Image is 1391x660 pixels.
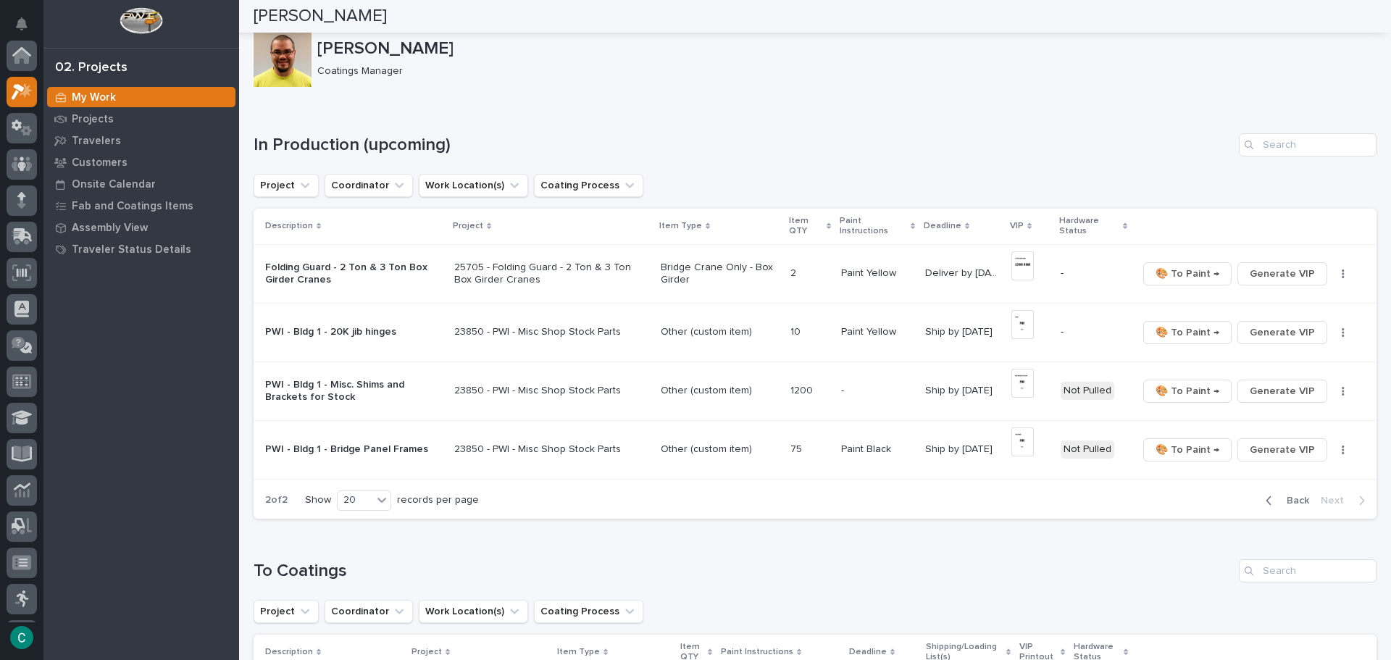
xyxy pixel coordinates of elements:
[1250,383,1315,400] span: Generate VIP
[1321,494,1353,507] span: Next
[790,382,816,397] p: 1200
[841,440,894,456] p: Paint Black
[254,483,299,518] p: 2 of 2
[72,222,148,235] p: Assembly View
[265,326,443,338] p: PWI - Bldg 1 - 20K jib hinges
[254,6,387,27] h2: [PERSON_NAME]
[1061,440,1114,459] div: Not Pulled
[254,135,1233,156] h1: In Production (upcoming)
[43,195,239,217] a: Fab and Coatings Items
[1250,441,1315,459] span: Generate VIP
[790,323,803,338] p: 10
[419,600,528,623] button: Work Location(s)
[1239,559,1377,582] input: Search
[454,262,648,286] p: 25705 - Folding Guard - 2 Ton & 3 Ton Box Girder Cranes
[1156,383,1219,400] span: 🎨 To Paint →
[317,65,1365,78] p: Coatings Manager
[43,86,239,108] a: My Work
[265,218,313,234] p: Description
[661,443,780,456] p: Other (custom item)
[1278,494,1309,507] span: Back
[1250,265,1315,283] span: Generate VIP
[661,262,780,286] p: Bridge Crane Only - Box Girder
[534,174,643,197] button: Coating Process
[317,38,1371,59] p: [PERSON_NAME]
[849,644,887,660] p: Deadline
[265,262,443,286] p: Folding Guard - 2 Ton & 3 Ton Box Girder Cranes
[1315,494,1377,507] button: Next
[265,379,443,404] p: PWI - Bldg 1 - Misc. Shims and Brackets for Stock
[43,238,239,260] a: Traveler Status Details
[1059,213,1119,240] p: Hardware Status
[1237,321,1327,344] button: Generate VIP
[790,264,799,280] p: 2
[120,7,162,34] img: Workspace Logo
[254,303,1377,362] tr: PWI - Bldg 1 - 20K jib hinges23850 - PWI - Misc Shop Stock PartsOther (custom item)1010 Paint Yel...
[1061,267,1127,280] p: -
[1061,382,1114,400] div: Not Pulled
[18,17,37,41] div: Notifications
[1156,324,1219,341] span: 🎨 To Paint →
[925,382,995,397] p: Ship by [DATE]
[1237,380,1327,403] button: Generate VIP
[453,218,483,234] p: Project
[72,200,193,213] p: Fab and Coatings Items
[534,600,643,623] button: Coating Process
[325,600,413,623] button: Coordinator
[397,494,479,506] p: records per page
[925,440,995,456] p: Ship by [DATE]
[419,174,528,197] button: Work Location(s)
[305,494,331,506] p: Show
[7,622,37,653] button: users-avatar
[1156,441,1219,459] span: 🎨 To Paint →
[254,244,1377,303] tr: Folding Guard - 2 Ton & 3 Ton Box Girder Cranes25705 - Folding Guard - 2 Ton & 3 Ton Box Girder C...
[789,213,822,240] p: Item QTY
[265,443,443,456] p: PWI - Bldg 1 - Bridge Panel Frames
[338,493,372,508] div: 20
[254,362,1377,420] tr: PWI - Bldg 1 - Misc. Shims and Brackets for Stock23850 - PWI - Misc Shop Stock PartsOther (custom...
[840,213,907,240] p: Paint Instructions
[1254,494,1315,507] button: Back
[412,644,442,660] p: Project
[557,644,600,660] p: Item Type
[7,9,37,39] button: Notifications
[454,385,648,397] p: 23850 - PWI - Misc Shop Stock Parts
[454,443,648,456] p: 23850 - PWI - Misc Shop Stock Parts
[265,644,313,660] p: Description
[841,264,899,280] p: Paint Yellow
[661,385,780,397] p: Other (custom item)
[659,218,702,234] p: Item Type
[790,440,805,456] p: 75
[1250,324,1315,341] span: Generate VIP
[721,644,793,660] p: Paint Instructions
[72,243,191,256] p: Traveler Status Details
[43,130,239,151] a: Travelers
[254,174,319,197] button: Project
[1237,438,1327,461] button: Generate VIP
[1239,133,1377,156] input: Search
[1061,326,1127,338] p: -
[841,382,847,397] p: -
[454,326,648,338] p: 23850 - PWI - Misc Shop Stock Parts
[55,60,128,76] div: 02. Projects
[72,91,116,104] p: My Work
[72,178,156,191] p: Onsite Calendar
[72,135,121,148] p: Travelers
[1237,262,1327,285] button: Generate VIP
[1143,380,1232,403] button: 🎨 To Paint →
[841,323,899,338] p: Paint Yellow
[1143,438,1232,461] button: 🎨 To Paint →
[925,323,995,338] p: Ship by [DATE]
[325,174,413,197] button: Coordinator
[254,420,1377,479] tr: PWI - Bldg 1 - Bridge Panel Frames23850 - PWI - Misc Shop Stock PartsOther (custom item)7575 Pain...
[43,108,239,130] a: Projects
[925,264,1003,280] p: Deliver by 10/6/25
[1143,321,1232,344] button: 🎨 To Paint →
[924,218,961,234] p: Deadline
[43,151,239,173] a: Customers
[43,217,239,238] a: Assembly View
[43,173,239,195] a: Onsite Calendar
[1143,262,1232,285] button: 🎨 To Paint →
